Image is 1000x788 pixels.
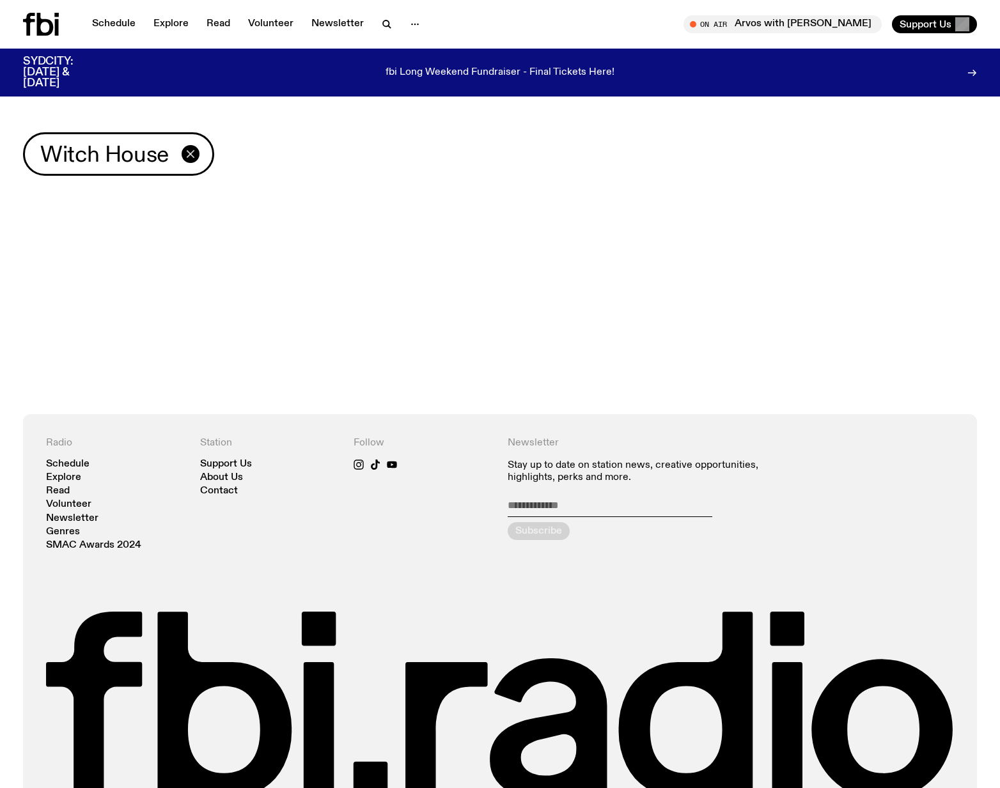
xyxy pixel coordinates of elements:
a: Volunteer [240,15,301,33]
button: On AirArvos with [PERSON_NAME] [684,15,882,33]
h4: Newsletter [508,437,800,449]
a: SMAC Awards 2024 [46,541,141,550]
a: Read [46,486,70,496]
a: Genres [46,527,80,537]
p: Stay up to date on station news, creative opportunities, highlights, perks and more. [508,460,800,484]
p: fbi Long Weekend Fundraiser - Final Tickets Here! [386,67,614,79]
a: Volunteer [46,500,91,509]
a: Schedule [84,15,143,33]
a: About Us [200,473,243,483]
span: Support Us [900,19,951,30]
a: Explore [46,473,81,483]
a: Schedule [46,460,90,469]
h3: SYDCITY: [DATE] & [DATE] [23,56,105,89]
a: Read [199,15,238,33]
button: Subscribe [508,522,570,540]
a: Contact [200,486,238,496]
h4: Station [200,437,339,449]
a: Newsletter [46,514,98,523]
h4: Radio [46,437,185,449]
a: Newsletter [304,15,371,33]
a: Explore [146,15,196,33]
button: Support Us [892,15,977,33]
span: Witch House [40,142,169,167]
a: Support Us [200,460,252,469]
h4: Follow [354,437,492,449]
